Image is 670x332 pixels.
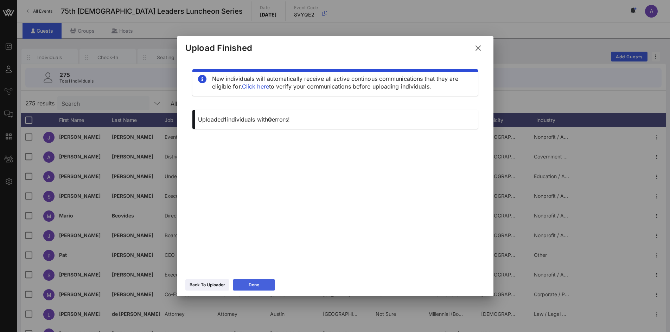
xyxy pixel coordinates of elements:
[242,83,269,90] a: Click here
[224,116,226,123] span: 1
[268,116,272,123] span: 0
[190,281,225,288] div: Back To Uploader
[249,281,259,288] div: Done
[233,279,275,291] button: Done
[198,116,472,123] p: Uploaded individuals with errors!
[185,279,229,291] button: Back To Uploader
[212,75,472,90] div: New individuals will automatically receive all active continous communications that they are elig...
[185,43,253,53] div: Upload Finished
